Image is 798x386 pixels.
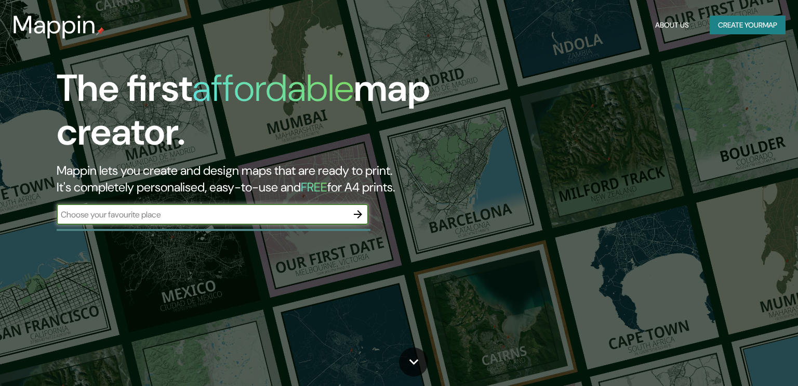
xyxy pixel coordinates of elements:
h1: affordable [192,64,354,112]
h2: Mappin lets you create and design maps that are ready to print. It's completely personalised, eas... [57,162,456,196]
img: mappin-pin [96,27,104,35]
button: About Us [651,16,693,35]
h3: Mappin [12,10,96,40]
button: Create yourmap [710,16,786,35]
h5: FREE [301,179,327,195]
h1: The first map creator. [57,67,456,162]
input: Choose your favourite place [57,209,348,221]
